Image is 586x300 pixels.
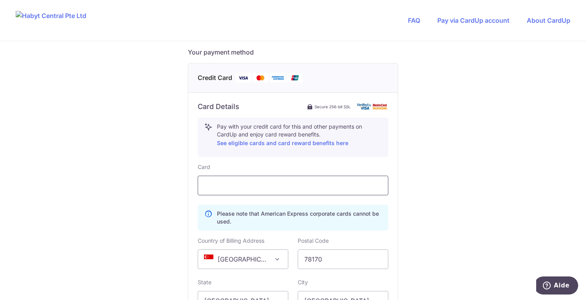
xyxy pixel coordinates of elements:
label: Postal Code [298,237,329,245]
label: State [198,278,211,286]
h5: Your payment method [188,47,398,57]
img: American Express [270,73,286,83]
label: Card [198,163,210,171]
a: About CardUp [527,16,570,24]
img: Union Pay [287,73,303,83]
a: See eligible cards and card reward benefits here [217,140,348,146]
img: card secure [357,103,388,110]
p: Please note that American Express corporate cards cannot be used. [217,210,382,225]
iframe: Secure card payment input frame [204,181,382,190]
span: Singapore [198,250,288,269]
span: Credit Card [198,73,232,83]
img: Visa [235,73,251,83]
label: Country of Billing Address [198,237,264,245]
p: Pay with your credit card for this and other payments on CardUp and enjoy card reward benefits. [217,123,382,148]
a: Pay via CardUp account [437,16,510,24]
label: City [298,278,308,286]
iframe: Ouvre un widget dans lequel vous pouvez trouver plus d’informations [536,276,578,296]
img: Mastercard [253,73,268,83]
h6: Card Details [198,102,239,111]
input: Example 123456 [298,249,388,269]
a: FAQ [408,16,420,24]
span: Secure 256-bit SSL [315,104,351,110]
span: Singapore [198,249,288,269]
